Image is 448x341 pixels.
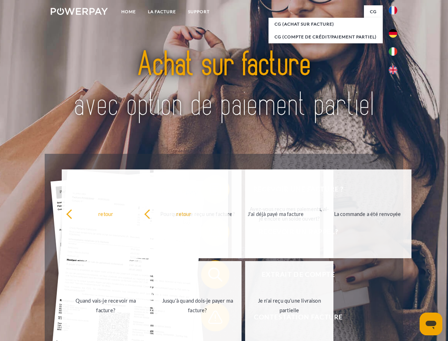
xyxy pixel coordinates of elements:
[142,5,182,18] a: LA FACTURE
[389,47,397,56] img: it
[389,6,397,15] img: fr
[364,5,383,18] a: CG
[144,209,224,218] div: retour
[420,313,442,335] iframe: Bouton de lancement de la fenêtre de messagerie
[68,34,380,136] img: title-powerpay_fr.svg
[66,209,146,218] div: retour
[236,209,316,218] div: J'ai déjà payé ma facture
[389,29,397,38] img: de
[328,209,408,218] div: La commande a été renvoyée
[269,18,383,31] a: CG (achat sur facture)
[158,296,238,315] div: Jusqu'à quand dois-je payer ma facture?
[249,296,329,315] div: Je n'ai reçu qu'une livraison partielle
[51,8,108,15] img: logo-powerpay-white.svg
[269,31,383,43] a: CG (Compte de crédit/paiement partiel)
[66,296,146,315] div: Quand vais-je recevoir ma facture?
[182,5,216,18] a: Support
[389,66,397,74] img: en
[115,5,142,18] a: Home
